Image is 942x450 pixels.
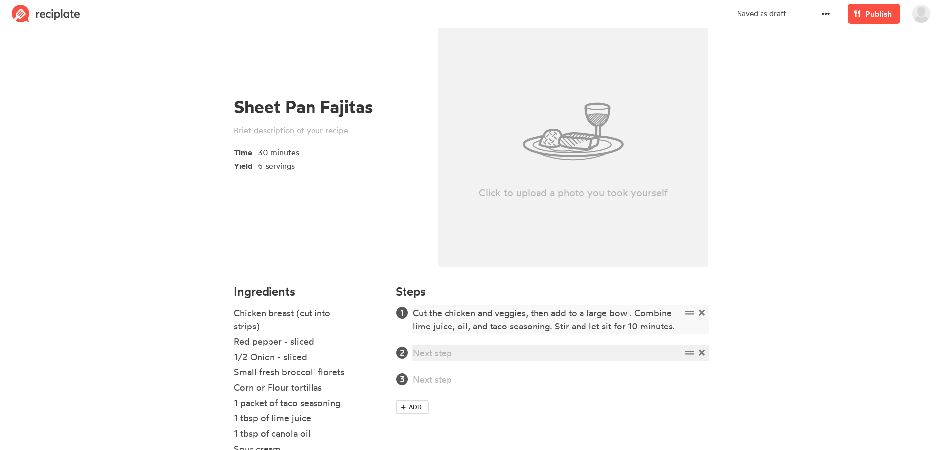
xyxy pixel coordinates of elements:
[234,285,384,298] h4: Ingredients
[683,306,696,320] span: Drag to reorder
[234,396,358,409] div: 1 packet of taco seasoning
[234,381,358,394] div: Corn or Flour tortillas
[258,160,404,172] div: 6 servings
[696,346,707,360] span: Delete item
[396,285,426,298] h4: Steps
[234,350,358,364] div: 1/2 Onion - sliced
[234,366,358,379] div: Small fresh broccoli florets
[234,335,358,348] div: Red pepper - sliced
[234,427,358,440] div: 1 tbsp of canola oil
[234,97,419,117] div: Sheet Pan Fajitas
[438,186,709,200] p: Click to upload a photo you took yourself
[234,306,358,333] div: Chicken breast (cut into strips)
[912,5,930,23] img: User's avatar
[696,306,707,320] span: Delete item
[413,306,681,333] div: Cut the chicken and veggies, then add to a large bowl. Combine lime juice, oil, and taco seasonin...
[234,144,258,158] span: Time
[258,146,404,158] div: 30 minutes
[234,411,358,425] div: 1 tbsp of lime juice
[234,158,258,172] span: Yield
[737,8,786,20] p: Saved as draft
[409,403,422,411] span: Add
[865,8,892,20] span: Publish
[683,346,696,360] span: Drag to reorder
[12,5,80,23] img: Reciplate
